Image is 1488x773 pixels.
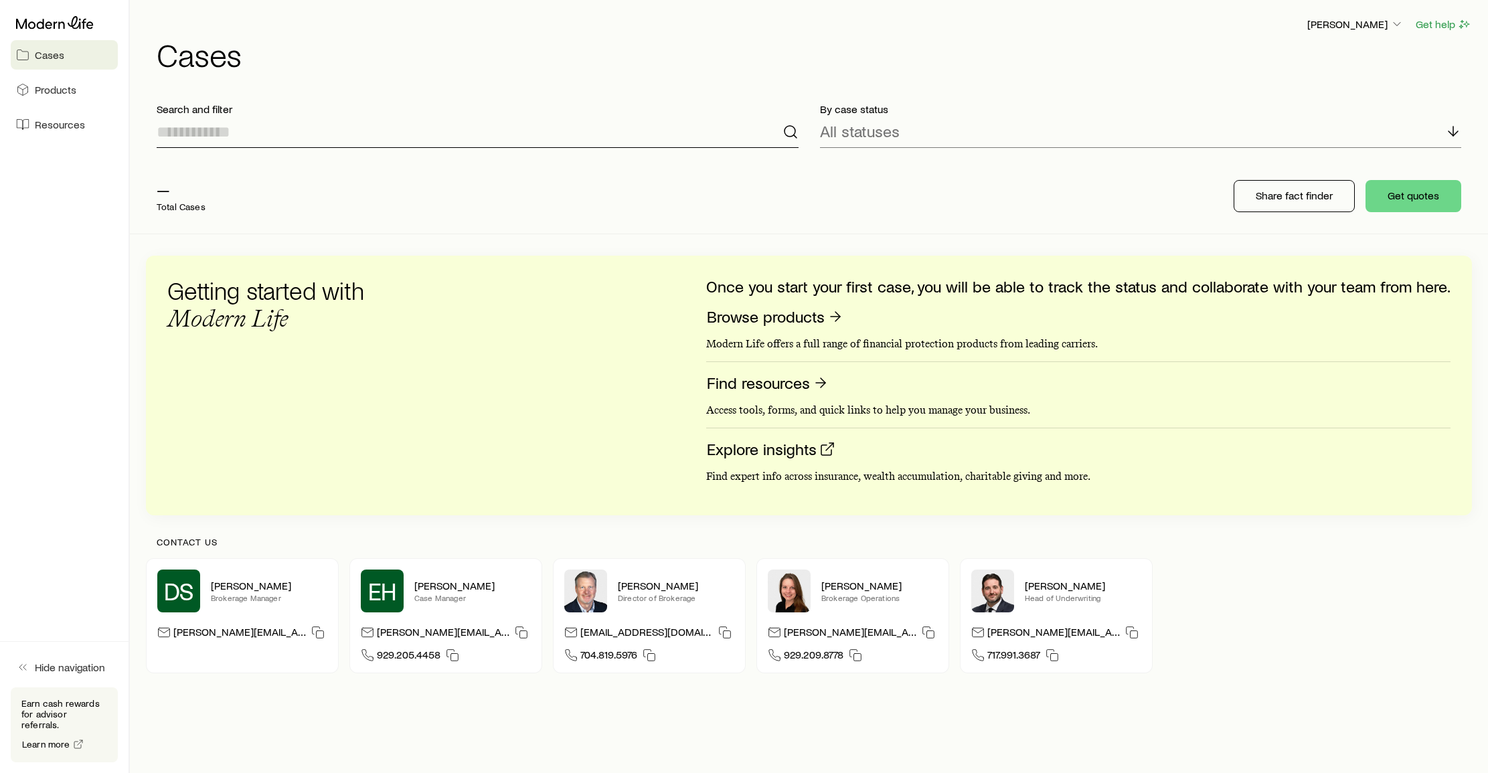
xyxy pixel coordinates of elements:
p: Contact us [157,537,1461,547]
p: Find expert info across insurance, wealth accumulation, charitable giving and more. [706,470,1451,483]
a: Browse products [706,307,844,327]
span: Learn more [22,740,70,749]
p: [EMAIL_ADDRESS][DOMAIN_NAME] [580,625,713,643]
p: Modern Life offers a full range of financial protection products from leading carriers. [706,337,1451,351]
p: [PERSON_NAME] [1307,17,1404,31]
span: DS [164,578,194,604]
span: 929.209.8778 [784,648,843,666]
button: [PERSON_NAME] [1307,17,1404,33]
span: EH [368,578,397,604]
p: Head of Underwriting [1025,592,1141,603]
img: Ellen Wall [768,570,811,612]
p: [PERSON_NAME][EMAIL_ADDRESS][DOMAIN_NAME] [784,625,916,643]
a: Cases [11,40,118,70]
div: Earn cash rewards for advisor referrals.Learn more [11,687,118,762]
p: Total Cases [157,201,205,212]
a: Find resources [706,373,829,394]
p: Search and filter [157,102,799,116]
img: Trey Wall [564,570,607,612]
p: [PERSON_NAME][EMAIL_ADDRESS][DOMAIN_NAME] [987,625,1120,643]
p: [PERSON_NAME] [1025,579,1141,592]
p: Share fact finder [1256,189,1333,202]
a: Resources [11,110,118,139]
button: Share fact finder [1234,180,1355,212]
p: [PERSON_NAME] [618,579,734,592]
a: Explore insights [706,439,836,460]
p: [PERSON_NAME][EMAIL_ADDRESS][DOMAIN_NAME] [377,625,509,643]
p: By case status [820,102,1462,116]
p: Once you start your first case, you will be able to track the status and collaborate with your te... [706,277,1451,296]
img: Bryan Simmons [971,570,1014,612]
p: All statuses [820,122,900,141]
span: Products [35,83,76,96]
span: Hide navigation [35,661,105,674]
p: Case Manager [414,592,531,603]
span: 704.819.5976 [580,648,637,666]
button: Hide navigation [11,653,118,682]
span: Resources [35,118,85,131]
p: Brokerage Manager [211,592,327,603]
p: [PERSON_NAME] [414,579,531,592]
p: — [157,180,205,199]
button: Get quotes [1366,180,1461,212]
p: [PERSON_NAME][EMAIL_ADDRESS][PERSON_NAME][DOMAIN_NAME] [173,625,306,643]
span: 717.991.3687 [987,648,1040,666]
a: Products [11,75,118,104]
h3: Getting started with [167,277,382,332]
h1: Cases [157,38,1472,70]
span: Modern Life [167,304,288,333]
p: [PERSON_NAME] [211,579,327,592]
span: Cases [35,48,64,62]
button: Get help [1415,17,1472,32]
p: Director of Brokerage [618,592,734,603]
span: 929.205.4458 [377,648,440,666]
p: Access tools, forms, and quick links to help you manage your business. [706,404,1451,417]
p: [PERSON_NAME] [821,579,938,592]
p: Brokerage Operations [821,592,938,603]
p: Earn cash rewards for advisor referrals. [21,698,107,730]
